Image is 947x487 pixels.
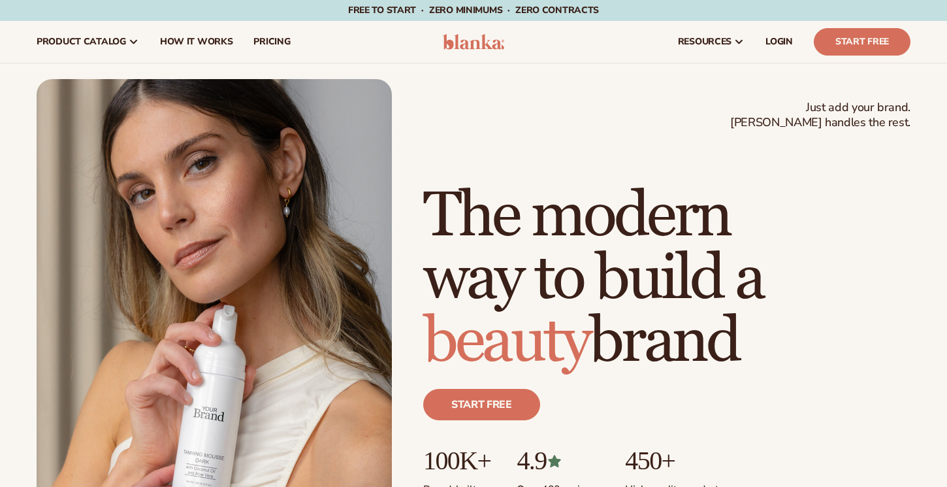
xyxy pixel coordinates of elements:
[37,37,126,47] span: product catalog
[765,37,793,47] span: LOGIN
[667,21,755,63] a: resources
[348,4,599,16] span: Free to start · ZERO minimums · ZERO contracts
[160,37,233,47] span: How It Works
[26,21,150,63] a: product catalog
[423,389,540,420] a: Start free
[423,185,910,373] h1: The modern way to build a brand
[443,34,505,50] img: logo
[678,37,731,47] span: resources
[730,100,910,131] span: Just add your brand. [PERSON_NAME] handles the rest.
[423,303,589,380] span: beauty
[423,446,490,475] p: 100K+
[814,28,910,56] a: Start Free
[150,21,244,63] a: How It Works
[517,446,599,475] p: 4.9
[253,37,290,47] span: pricing
[755,21,803,63] a: LOGIN
[625,446,724,475] p: 450+
[243,21,300,63] a: pricing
